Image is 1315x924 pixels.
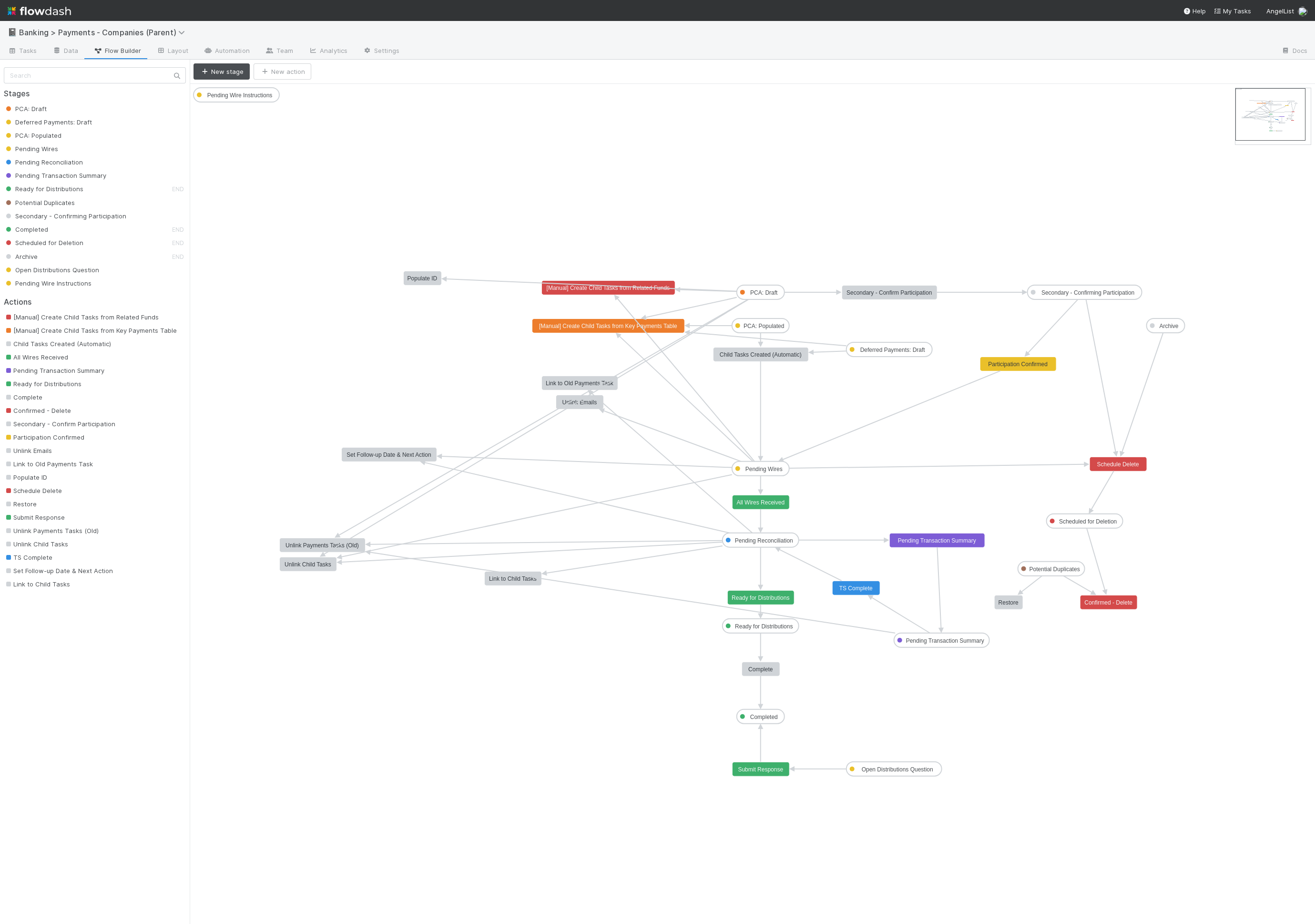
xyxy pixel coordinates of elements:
span: Pending Transaction Summary [4,367,104,374]
text: All Wires Received [737,499,785,506]
a: Flow Builder [86,44,149,59]
small: END [172,239,184,246]
text: Participation Confirmed [989,361,1048,368]
span: [Manual] Create Child Tasks from Key Payments Table [4,327,177,334]
span: Pending Transaction Summary [4,172,106,179]
text: Secondary - Confirm Participation [846,289,932,296]
text: Archive [1160,323,1179,329]
span: Pending Wires [4,145,58,153]
text: Potential Duplicates [1030,566,1080,573]
small: END [172,226,184,233]
a: Docs [1274,44,1315,59]
span: Pending Reconciliation [4,158,83,166]
span: PCA: Populated [4,132,61,139]
span: [Manual] Create Child Tasks from Related Funds [4,313,159,321]
span: Unlink Emails [4,447,52,454]
span: Set Follow-up Date & Next Action [4,567,113,575]
span: Tasks [8,46,37,55]
a: Automation [196,44,257,59]
text: Unlink Payments Tasks (Old) [285,542,359,549]
a: Data [45,44,86,59]
text: Ready for Distributions [732,595,789,601]
span: Child Tasks Created (Automatic) [4,340,111,348]
span: Participation Confirmed [4,433,84,441]
span: Link to Old Payments Task [4,460,93,468]
a: Team [257,44,301,59]
text: [Manual] Create Child Tasks from Related Funds [547,285,670,291]
span: Banking > Payments - Companies (Parent) [19,28,190,37]
a: Layout [149,44,196,59]
h2: Stages [4,89,186,98]
text: Pending Wire Instructions [207,92,273,99]
text: PCA: Draft [750,289,778,296]
text: Completed [750,714,778,720]
span: Archive [4,253,38,260]
span: Ready for Distributions [4,380,82,388]
span: Confirmed - Delete [4,407,71,414]
text: PCA: Populated [744,323,784,329]
span: Scheduled for Deletion [4,239,83,246]
text: [Manual] Create Child Tasks from Key Payments Table [539,323,677,329]
text: Submit Response [738,766,784,773]
a: Settings [355,44,407,59]
a: My Tasks [1213,6,1251,16]
text: Pending Reconciliation [735,537,793,544]
span: Open Distributions Question [4,266,99,274]
text: Populate ID [408,275,438,282]
span: Deferred Payments: Draft [4,118,92,126]
span: Populate ID [4,473,47,481]
button: New action [254,63,311,80]
span: Pending Wire Instructions [4,279,92,287]
span: Completed [4,226,48,233]
span: Schedule Delete [4,487,62,494]
text: Open Distributions Question [862,766,933,773]
img: avatar_8e0a024e-b700-4f9f-aecf-6f1e79dccd3c.png [1298,7,1307,16]
text: Link to Old Payments Task [546,380,614,387]
span: TS Complete [4,554,52,561]
text: Deferred Payments: Draft [860,347,926,353]
text: Scheduled for Deletion [1059,518,1117,525]
span: Submit Response [4,513,65,521]
a: Analytics [301,44,355,59]
input: Search [4,67,186,83]
img: logo-inverted-e16ddd16eac7371096b0.svg [8,3,71,19]
text: Link to Child Tasks [489,575,537,582]
small: END [172,253,184,260]
span: 📓 [8,28,17,36]
span: Secondary - Confirming Participation [4,212,126,220]
span: Secondary - Confirm Participation [4,420,115,428]
span: Unlink Child Tasks [4,540,68,548]
text: Confirmed - Delete [1085,599,1133,606]
text: Set Follow-up Date & Next Action [347,452,431,458]
text: Pending Wires [745,466,783,472]
span: Unlink Payments Tasks (Old) [4,527,99,534]
span: My Tasks [1213,7,1251,15]
span: Potential Duplicates [4,199,75,206]
text: Secondary - Confirming Participation [1041,289,1134,296]
small: END [172,185,184,193]
text: Unlink Child Tasks [285,561,331,568]
h2: Actions [4,298,186,307]
text: Ready for Distributions [735,623,793,630]
span: PCA: Draft [4,105,47,113]
text: Schedule Delete [1097,461,1139,468]
text: Complete [748,666,773,673]
span: Restore [4,500,37,508]
text: Pending Transaction Summary [898,537,976,544]
button: New stage [194,63,250,80]
text: Restore [999,599,1019,606]
span: Flow Builder [93,46,141,55]
span: AngelList [1266,7,1294,15]
text: Child Tasks Created (Automatic) [720,351,802,358]
text: Unlink Emails [562,399,597,406]
div: Help [1183,6,1206,16]
text: TS Complete [839,585,873,592]
span: Ready for Distributions [4,185,83,193]
span: Complete [4,393,42,401]
span: All Wires Received [4,353,68,361]
text: Pending Transaction Summary [906,637,984,644]
span: Link to Child Tasks [4,580,70,588]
